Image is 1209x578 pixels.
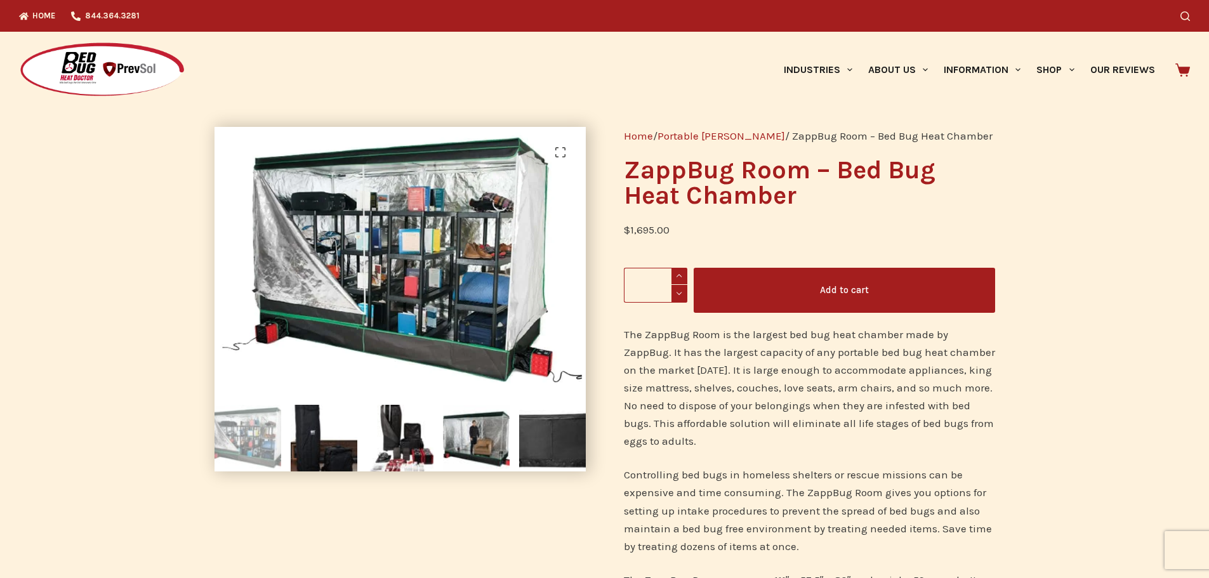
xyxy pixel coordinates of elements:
[215,127,586,395] img: ZappBug Room - Bed Bug Heat Chamber
[624,325,995,450] p: The ZappBug Room is the largest bed bug heat chamber made by ZappBug. It has the largest capacity...
[367,405,433,471] img: ZappBug Room - Bed Bug Heat Chamber - Image 3
[1029,32,1082,108] a: Shop
[215,405,281,471] img: ZappBug Room - Bed Bug Heat Chamber
[624,268,687,303] input: Product quantity
[860,32,935,108] a: About Us
[694,268,995,313] button: Add to cart
[624,223,670,236] bdi: 1,695.00
[936,32,1029,108] a: Information
[624,466,995,555] p: Controlling bed bugs in homeless shelters or rescue missions can be expensive and time consuming....
[776,32,1163,108] nav: Primary
[624,223,630,236] span: $
[1082,32,1163,108] a: Our Reviews
[19,42,185,98] img: Prevsol/Bed Bug Heat Doctor
[291,405,357,471] img: ZappBug Room - Bed Bug Heat Chamber - Image 2
[624,127,995,145] nav: Breadcrumb
[519,405,586,471] img: ZappBug Room - Bed Bug Heat Chamber - Image 5
[1180,11,1190,21] button: Search
[548,140,573,165] a: View full-screen image gallery
[776,32,860,108] a: Industries
[657,129,785,142] a: Portable [PERSON_NAME]
[443,405,510,471] img: ZappBug Room - Bed Bug Heat Chamber - Image 4
[624,129,653,142] a: Home
[624,157,995,208] h1: ZappBug Room – Bed Bug Heat Chamber
[215,254,586,266] a: ZappBug Room - Bed Bug Heat Chamber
